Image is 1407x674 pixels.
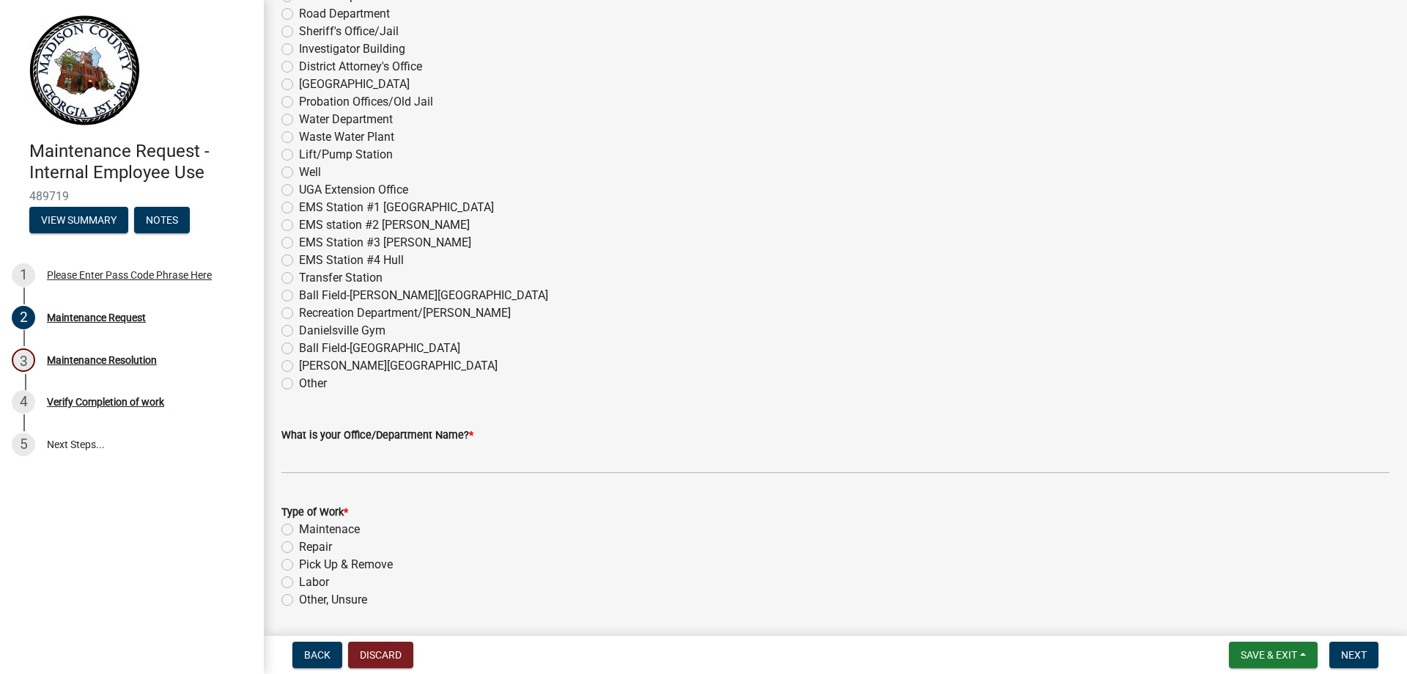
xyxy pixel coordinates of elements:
[299,252,404,269] label: EMS Station #4 Hull
[12,263,35,287] div: 1
[304,649,330,661] span: Back
[299,128,394,146] label: Waste Water Plant
[12,390,35,414] div: 4
[299,111,393,128] label: Water Department
[299,269,383,287] label: Transfer Station
[281,508,348,518] label: Type of Work
[299,181,408,199] label: UGA Extension Office
[47,312,146,323] div: Maintenance Request
[299,340,460,357] label: Ball Field-[GEOGRAPHIC_DATA]
[299,5,390,23] label: Road Department
[29,189,234,203] span: 489719
[12,348,35,372] div: 3
[299,375,327,392] label: Other
[299,58,422,76] label: District Attorney's Office
[299,322,385,340] label: Danielsville Gym
[134,207,190,233] button: Notes
[299,574,329,591] label: Labor
[299,591,367,609] label: Other, Unsure
[281,431,473,441] label: What is your Office/Department Name?
[299,216,470,234] label: EMS station #2 [PERSON_NAME]
[29,215,128,227] wm-modal-confirm: Summary
[299,556,393,574] label: Pick Up & Remove
[299,287,548,304] label: Ball Field-[PERSON_NAME][GEOGRAPHIC_DATA]
[299,234,471,252] label: EMS Station #3 [PERSON_NAME]
[12,433,35,456] div: 5
[299,538,332,556] label: Repair
[134,215,190,227] wm-modal-confirm: Notes
[299,357,498,375] label: [PERSON_NAME][GEOGRAPHIC_DATA]
[299,146,393,164] label: Lift/Pump Station
[299,304,511,322] label: Recreation Department/[PERSON_NAME]
[29,141,252,183] h4: Maintenance Request - Internal Employee Use
[299,164,321,181] label: Well
[299,521,360,538] label: Maintenace
[299,76,410,93] label: [GEOGRAPHIC_DATA]
[1341,649,1367,661] span: Next
[299,199,494,216] label: EMS Station #1 [GEOGRAPHIC_DATA]
[29,15,140,125] img: Madison County, Georgia
[292,642,342,668] button: Back
[29,207,128,233] button: View Summary
[47,355,157,365] div: Maintenance Resolution
[1329,642,1378,668] button: Next
[12,306,35,329] div: 2
[1229,642,1318,668] button: Save & Exit
[348,642,413,668] button: Discard
[299,93,433,111] label: Probation Offices/Old Jail
[1241,649,1297,661] span: Save & Exit
[47,270,212,280] div: Please Enter Pass Code Phrase Here
[299,40,405,58] label: Investigator Building
[47,397,164,407] div: Verify Completion of work
[299,23,399,40] label: Sheriff's Office/Jail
